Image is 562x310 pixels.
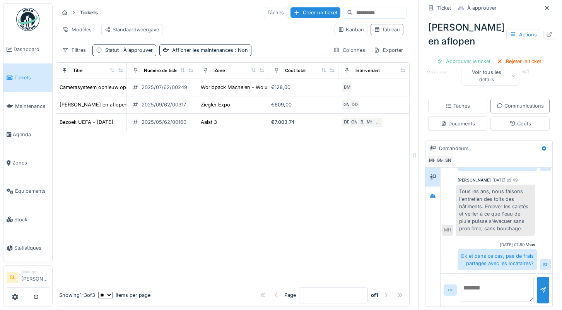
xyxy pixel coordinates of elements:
div: Tâches [446,102,470,110]
div: Intervenant [355,67,380,74]
div: GM [435,155,446,166]
div: Standaardweergave [105,26,159,33]
img: Badge_color-CXgf-gQk.svg [16,8,39,31]
div: €609,00 [271,101,336,108]
div: Exporter [370,45,407,56]
div: [DATE] 07:50 [500,242,524,248]
div: 2025/09/62/00317 [142,101,186,108]
div: Documents [441,120,475,127]
li: [PERSON_NAME] [21,269,49,286]
span: Dashboard [14,46,49,53]
div: Bezoek UEFA - [DATE] [60,118,113,126]
div: Filtres [59,45,89,56]
a: Stock [3,206,52,234]
div: Camerasysteem opnieuw opstarten voor nieuwe huurder [60,84,193,91]
span: Stock [14,216,49,223]
span: Agenda [13,131,49,138]
div: … [372,117,383,128]
div: Titre [73,67,83,74]
div: Worldpack Machelen - Woluwelaan 6 [201,84,289,91]
div: Coûts [509,120,531,127]
div: Afficher les maintenances [172,46,248,54]
div: MH [427,155,438,166]
div: Ticket [437,4,451,12]
span: Équipements [15,187,49,195]
div: GM [342,99,352,110]
div: [PERSON_NAME] en aflopen [60,101,128,108]
div: €7.003,74 [271,118,336,126]
div: Approuver le ticket [434,56,494,67]
div: Kanban [338,26,364,33]
div: items per page [98,291,150,299]
span: : Non [233,47,248,53]
div: À approuver [467,4,497,12]
div: Rejeter le ticket [494,56,544,67]
div: SL [540,259,551,270]
div: Colonnes [330,45,369,56]
div: [PERSON_NAME] [458,177,491,183]
div: GM [349,117,360,128]
div: DD [349,99,360,110]
strong: Tickets [77,9,101,16]
div: Tous les ans, nous faisons l'entretien des toits des bâtiments. Enlever les saletés et veiller à ... [456,185,535,235]
div: Ok et dans ce cas, pas de frais partagés avec les locataires? [458,249,537,270]
a: Dashboard [3,35,52,63]
div: MH [442,225,453,236]
div: Tableau [374,26,400,33]
div: Modèles [59,24,95,35]
div: Showing 1 - 3 of 3 [59,291,95,299]
a: Agenda [3,120,52,149]
div: MH [365,117,376,128]
a: Statistiques [3,234,52,262]
a: SL Manager[PERSON_NAME] [7,269,49,288]
div: Actions [506,29,540,40]
div: BM [342,82,352,93]
div: €128,00 [271,84,336,91]
div: [DATE] 09:49 [492,177,518,183]
div: Coût total [285,67,306,74]
div: 2025/07/62/00249 [142,84,187,91]
span: Maintenance [15,103,49,110]
div: Aalst 3 [201,118,217,126]
div: Vous [526,242,535,248]
div: Statut [105,46,153,54]
div: Numéro de ticket [144,67,181,74]
div: Ziegler Expo [201,101,230,108]
div: Tâches [264,7,287,18]
a: Équipements [3,177,52,205]
a: Tickets [3,63,52,92]
div: Manager [21,269,49,275]
li: SL [7,272,18,283]
span: Tickets [14,74,49,81]
div: Voir tous les détails [462,67,519,85]
a: Maintenance [3,92,52,120]
div: Communications [497,102,544,110]
div: Zone [214,67,225,74]
span: : À approuver [119,47,153,53]
div: Créer un ticket [290,7,340,18]
strong: of 1 [371,291,378,299]
div: 2025/05/62/00160 [142,118,186,126]
div: B. [357,117,368,128]
span: Zones [12,159,49,166]
div: DD [342,117,352,128]
div: [PERSON_NAME] en aflopen [425,17,553,51]
div: Demandeurs [439,145,469,152]
span: Statistiques [14,244,49,252]
div: Page [284,291,296,299]
div: SN [442,155,453,166]
a: Zones [3,149,52,177]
